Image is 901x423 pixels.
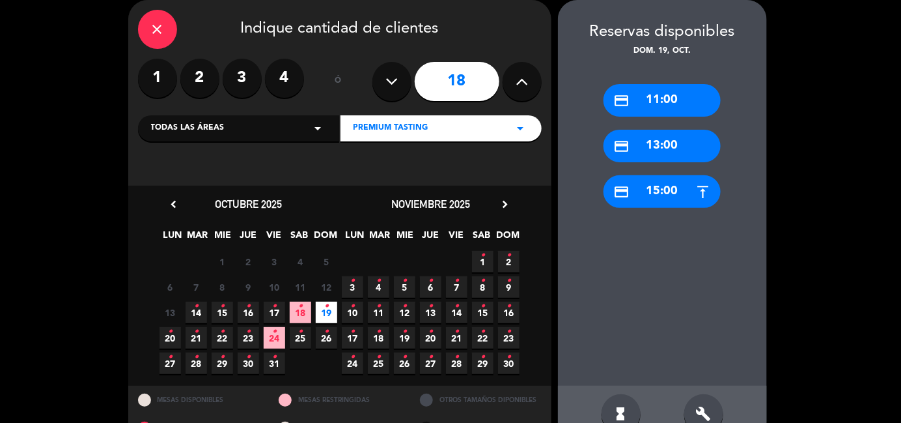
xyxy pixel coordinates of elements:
[603,84,721,117] div: 11:00
[238,276,259,298] span: 9
[186,353,207,374] span: 28
[342,276,363,298] span: 3
[498,353,520,374] span: 30
[159,353,181,374] span: 27
[391,197,470,211] span: noviembre 2025
[496,227,518,249] span: DOM
[446,276,467,298] span: 7
[263,227,284,249] span: VIE
[246,347,251,368] i: •
[215,197,282,211] span: octubre 2025
[395,227,416,249] span: MIE
[161,227,183,249] span: LUN
[480,245,485,266] i: •
[342,302,363,323] span: 10
[480,270,485,291] i: •
[506,296,511,317] i: •
[446,327,467,349] span: 21
[186,327,207,349] span: 21
[314,227,335,249] span: DOM
[186,302,207,323] span: 14
[480,347,485,368] i: •
[290,251,311,272] span: 4
[368,302,389,323] span: 11
[368,353,389,374] span: 25
[194,296,199,317] i: •
[480,321,485,342] i: •
[272,347,277,368] i: •
[212,327,233,349] span: 22
[472,276,493,298] span: 8
[368,276,389,298] span: 4
[613,406,629,422] i: hourglass_full
[187,227,208,249] span: MAR
[167,197,181,211] i: chevron_left
[342,353,363,374] span: 24
[272,321,277,342] i: •
[238,302,259,323] span: 16
[603,175,721,208] div: 15:00
[220,296,225,317] i: •
[238,227,259,249] span: JUE
[506,245,511,266] i: •
[159,276,181,298] span: 6
[316,251,337,272] span: 5
[446,302,467,323] span: 14
[186,276,207,298] span: 7
[558,20,767,45] div: Reservas disponibles
[506,347,511,368] i: •
[151,122,225,135] span: Todas las áreas
[498,302,520,323] span: 16
[212,302,233,323] span: 15
[316,327,337,349] span: 26
[376,296,381,317] i: •
[324,296,329,317] i: •
[290,302,311,323] span: 18
[350,347,355,368] i: •
[264,276,285,298] span: 10
[376,321,381,342] i: •
[220,321,225,342] i: •
[471,227,492,249] span: SAB
[264,302,285,323] span: 17
[138,10,542,49] div: Indique cantidad de clientes
[394,327,415,349] span: 19
[272,296,277,317] i: •
[480,296,485,317] i: •
[264,327,285,349] span: 24
[472,327,493,349] span: 22
[420,276,441,298] span: 6
[394,276,415,298] span: 5
[454,270,459,291] i: •
[506,270,511,291] i: •
[376,347,381,368] i: •
[353,122,428,135] span: PREMIUM TASTING
[324,321,329,342] i: •
[212,227,234,249] span: MIE
[194,321,199,342] i: •
[180,59,219,98] label: 2
[212,251,233,272] span: 1
[290,276,311,298] span: 11
[342,327,363,349] span: 17
[316,302,337,323] span: 19
[298,296,303,317] i: •
[498,251,520,272] span: 2
[290,327,311,349] span: 25
[223,59,262,98] label: 3
[558,45,767,58] div: dom. 19, oct.
[168,321,173,342] i: •
[402,321,407,342] i: •
[311,121,326,136] i: arrow_drop_down
[220,347,225,368] i: •
[603,130,721,162] div: 13:00
[696,406,712,422] i: build
[194,347,199,368] i: •
[246,296,251,317] i: •
[446,353,467,374] span: 28
[238,327,259,349] span: 23
[128,386,270,414] div: MESAS DISPONIBLES
[513,121,529,136] i: arrow_drop_down
[212,276,233,298] span: 8
[350,296,355,317] i: •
